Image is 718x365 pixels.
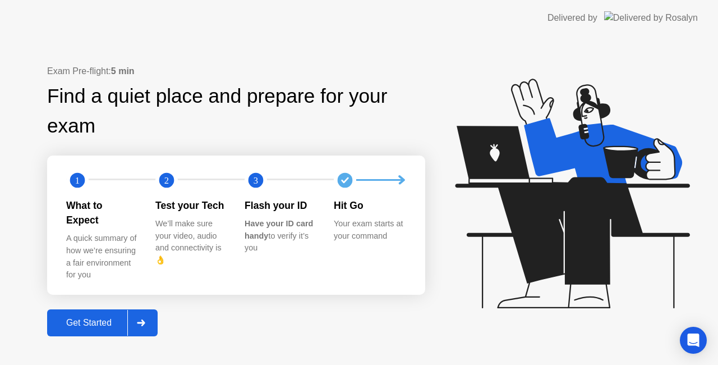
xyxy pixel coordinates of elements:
text: 1 [75,175,80,185]
text: 3 [254,175,258,185]
b: Have your ID card handy [245,219,313,240]
div: Get Started [50,318,127,328]
div: Open Intercom Messenger [680,327,707,354]
div: Your exam starts at your command [334,218,405,242]
div: What to Expect [66,198,137,228]
button: Get Started [47,309,158,336]
div: We’ll make sure your video, audio and connectivity is 👌 [155,218,227,266]
div: Flash your ID [245,198,316,213]
text: 2 [164,175,169,185]
div: Hit Go [334,198,405,213]
div: Find a quiet place and prepare for your exam [47,81,425,141]
div: Exam Pre-flight: [47,65,425,78]
div: to verify it’s you [245,218,316,254]
img: Delivered by Rosalyn [604,11,698,24]
div: A quick summary of how we’re ensuring a fair environment for you [66,232,137,281]
div: Test your Tech [155,198,227,213]
div: Delivered by [547,11,597,25]
b: 5 min [111,66,135,76]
